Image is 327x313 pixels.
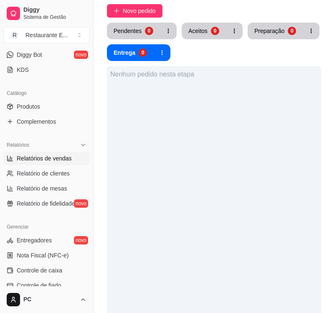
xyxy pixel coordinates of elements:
[17,154,72,163] span: Relatórios de vendas
[110,69,318,79] div: Nenhum pedido nesta etapa
[288,27,296,35] div: 0
[3,182,90,195] a: Relatório de mesas
[17,266,62,275] span: Controle de caixa
[3,87,90,100] div: Catálogo
[145,27,153,35] div: 0
[3,234,90,247] a: Entregadoresnovo
[3,115,90,128] a: Complementos
[17,169,70,178] span: Relatório de clientes
[107,23,160,39] button: Pendentes0
[23,296,76,303] span: PC
[254,27,284,35] div: Preparação
[188,27,208,35] div: Aceitos
[10,31,19,39] span: R
[3,290,90,310] button: PC
[114,27,142,35] div: Pendentes
[3,152,90,165] a: Relatórios de vendas
[3,220,90,234] div: Gerenciar
[17,184,67,193] span: Relatório de mesas
[3,3,90,23] a: DiggySistema de Gestão
[211,27,219,35] div: 0
[7,142,29,148] span: Relatórios
[17,199,75,208] span: Relatório de fidelidade
[3,63,90,76] a: KDS
[182,23,226,39] button: Aceitos0
[3,264,90,277] a: Controle de caixa
[3,48,90,61] a: Diggy Botnovo
[17,251,68,260] span: Nota Fiscal (NFC-e)
[3,27,90,43] button: Select a team
[3,279,90,292] a: Controle de fiado
[23,6,86,14] span: Diggy
[3,167,90,180] a: Relatório de clientes
[17,236,52,244] span: Entregadores
[107,4,162,18] button: Novo pedido
[3,197,90,210] a: Relatório de fidelidadenovo
[139,48,147,57] div: 0
[107,44,154,61] button: Entrega0
[17,117,56,126] span: Complementos
[25,31,68,39] div: Restaurante E ...
[248,23,303,39] button: Preparação0
[17,102,40,111] span: Produtos
[17,51,42,59] span: Diggy Bot
[114,48,135,57] div: Entrega
[17,281,61,290] span: Controle de fiado
[17,66,29,74] span: KDS
[3,100,90,113] a: Produtos
[23,14,86,20] span: Sistema de Gestão
[3,249,90,262] a: Nota Fiscal (NFC-e)
[123,6,156,15] span: Novo pedido
[114,8,119,14] span: plus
